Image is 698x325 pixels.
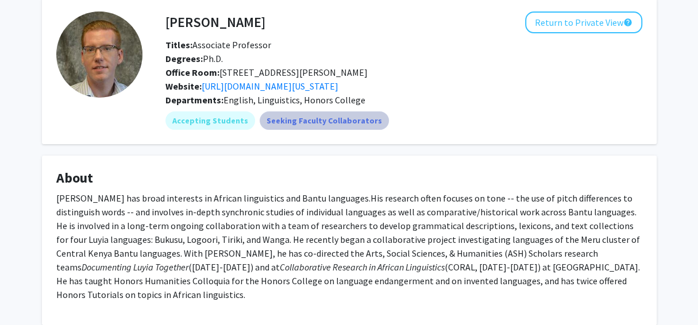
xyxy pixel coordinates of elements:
b: Office Room: [165,67,219,78]
mat-chip: Seeking Faculty Collaborators [260,111,389,130]
span: Ph.D. [165,53,223,64]
span: [STREET_ADDRESS][PERSON_NAME] [165,67,368,78]
b: Degrees: [165,53,203,64]
span: English, Linguistics, Honors College [223,94,365,106]
em: Documenting Luyia Together [82,261,188,273]
a: Opens in a new tab [202,80,338,92]
iframe: Chat [9,273,49,316]
mat-chip: Accepting Students [165,111,255,130]
img: Profile Picture [56,11,142,98]
em: Collaborative Research in African Linguistics [280,261,445,273]
b: Titles: [165,39,192,51]
mat-icon: help [623,16,633,29]
p: [PERSON_NAME] has broad interests in African linguistics and Bantu languages. [56,191,642,301]
h4: About [56,170,642,187]
b: Departments: [165,94,223,106]
h4: [PERSON_NAME] [165,11,265,33]
b: Website: [165,80,202,92]
span: His research often focuses on tone -- the use of pitch differences to distinguish words -- and in... [56,192,640,300]
button: Return to Private View [525,11,642,33]
span: Associate Professor [165,39,271,51]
